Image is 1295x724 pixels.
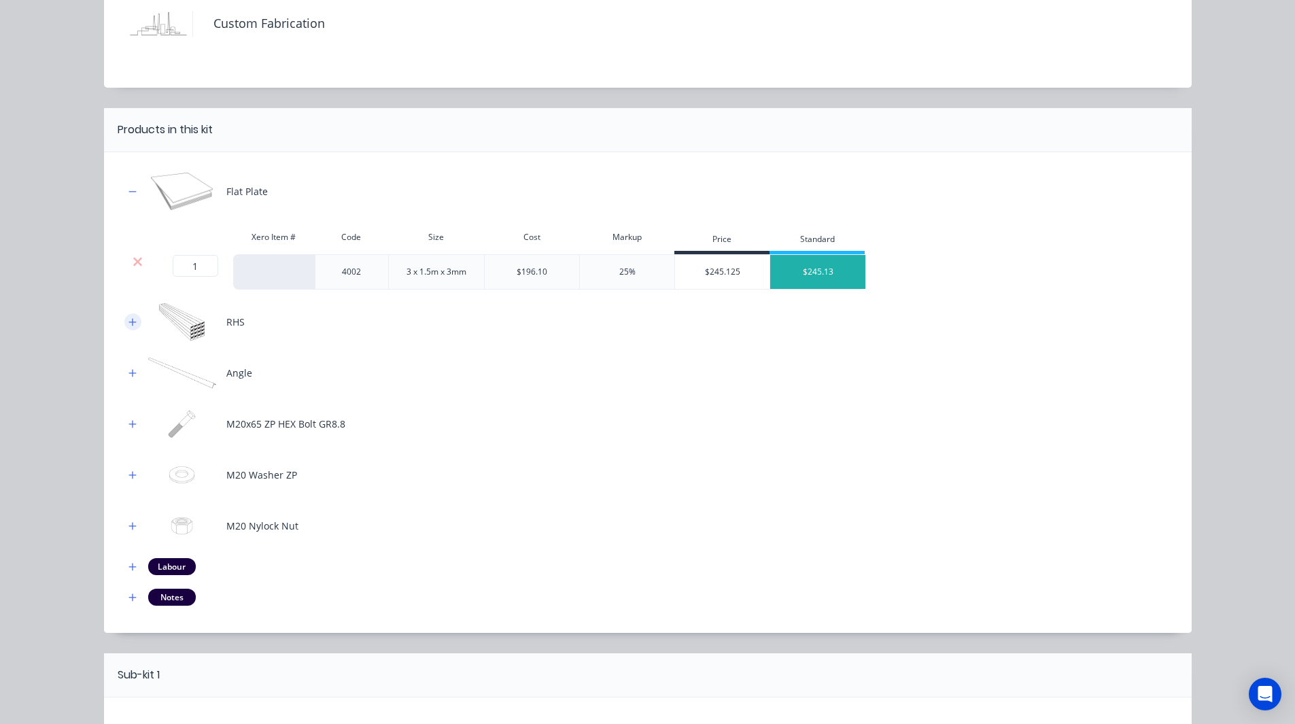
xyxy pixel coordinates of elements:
[118,667,160,683] div: Sub-kit 1
[675,255,770,289] div: $245.125
[148,303,216,341] img: RHS
[619,266,636,278] div: 25%
[148,589,196,605] div: Notes
[226,184,268,199] div: Flat Plate
[192,11,325,37] h4: Custom Fabrication
[148,354,216,392] img: Angle
[674,227,770,254] div: Price
[148,558,196,574] div: Labour
[233,224,315,251] div: Xero Item #
[579,224,674,251] div: Markup
[315,254,389,290] div: 4002
[226,366,252,380] div: Angle
[517,266,547,278] div: $196.10
[388,224,484,251] div: Size
[148,173,216,210] img: Flat Plate
[226,468,297,482] div: M20 Washer ZP
[173,255,218,277] input: ?
[388,254,484,290] div: 3 x 1.5m x 3mm
[148,507,216,545] img: M20 Nylock Nut
[315,224,389,251] div: Code
[148,456,216,494] img: M20 Washer ZP
[1249,678,1281,710] div: Open Intercom Messenger
[118,122,213,138] div: Products in this kit
[226,315,245,329] div: RHS
[148,405,216,443] img: M20x65 ZP HEX Bolt GR8.8
[770,227,865,254] div: Standard
[484,224,579,251] div: Cost
[770,255,865,289] div: $245.13
[226,519,298,533] div: M20 Nylock Nut
[226,417,345,431] div: M20x65 ZP HEX Bolt GR8.8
